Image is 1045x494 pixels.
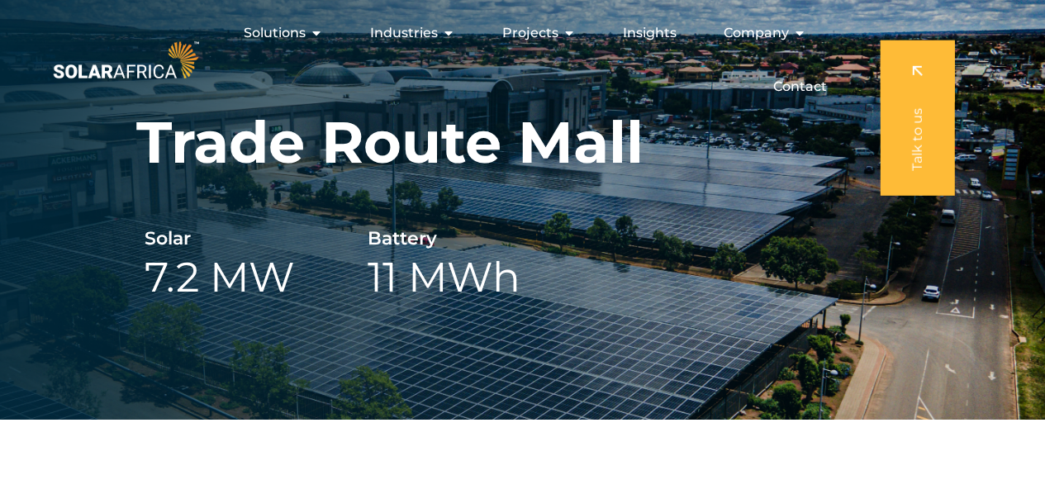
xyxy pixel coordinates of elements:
[368,227,437,250] h6: Battery
[202,17,840,103] nav: Menu
[145,227,191,250] h6: Solar
[623,23,677,43] a: Insights
[502,23,558,43] span: Projects
[202,17,840,103] div: Menu Toggle
[370,23,438,43] span: Industries
[724,23,789,43] span: Company
[244,23,306,43] span: Solutions
[773,77,827,97] a: Contact
[136,107,644,178] h1: Trade Route Mall
[145,250,295,304] h2: 7.2 MW
[368,250,520,304] h2: 11 MWh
